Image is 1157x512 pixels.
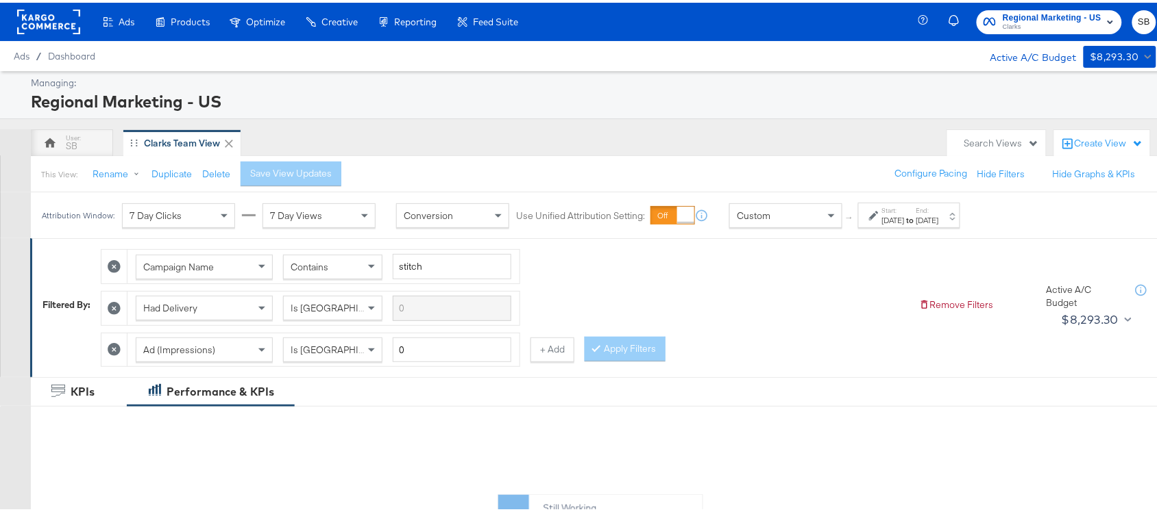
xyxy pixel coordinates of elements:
[1047,281,1122,306] div: Active A/C Budget
[964,134,1039,147] div: Search Views
[167,381,274,397] div: Performance & KPIs
[1056,306,1134,328] button: $8,293.30
[14,48,29,59] span: Ads
[393,293,511,318] input: Enter a search term
[41,208,115,218] div: Attribution Window:
[905,212,916,222] strong: to
[41,166,77,177] div: This View:
[394,14,437,25] span: Reporting
[531,335,574,359] button: + Add
[1003,8,1101,23] span: Regional Marketing - US
[31,87,1153,110] div: Regional Marketing - US
[119,14,134,25] span: Ads
[1003,19,1101,30] span: Clarks
[516,207,645,220] label: Use Unified Attribution Setting:
[246,14,285,25] span: Optimize
[66,137,77,150] div: SB
[882,212,905,223] div: [DATE]
[291,299,395,311] span: Is [GEOGRAPHIC_DATA]
[42,296,90,309] div: Filtered By:
[844,213,857,218] span: ↑
[1138,12,1151,27] span: SB
[1062,307,1119,327] div: $8,293.30
[977,165,1025,178] button: Hide Filters
[130,207,182,219] span: 7 Day Clicks
[916,212,939,223] div: [DATE]
[882,203,905,212] label: Start:
[143,341,215,353] span: Ad (Impressions)
[737,207,770,219] span: Custom
[130,136,138,144] div: Drag to reorder tab
[1084,43,1156,65] button: $8,293.30
[393,335,511,360] input: Enter a number
[143,258,214,270] span: Campaign Name
[31,74,1153,87] div: Managing:
[291,258,328,270] span: Contains
[1091,46,1140,63] div: $8,293.30
[473,14,518,25] span: Feed Suite
[144,134,220,147] div: Clarks Team View
[83,159,154,184] button: Rename
[143,299,197,311] span: Had Delivery
[393,251,511,277] input: Enter a search term
[29,48,48,59] span: /
[919,296,994,309] button: Remove Filters
[171,14,210,25] span: Products
[1075,134,1143,148] div: Create View
[71,381,95,397] div: KPIs
[886,159,977,183] button: Configure Pacing
[202,165,230,178] button: Delete
[1132,8,1156,31] button: SB
[48,48,95,59] a: Dashboard
[404,207,453,219] span: Conversion
[976,43,1077,64] div: Active A/C Budget
[1053,165,1136,178] button: Hide Graphs & KPIs
[291,341,395,353] span: Is [GEOGRAPHIC_DATA]
[977,8,1122,31] button: Regional Marketing - USClarks
[151,165,192,178] button: Duplicate
[321,14,358,25] span: Creative
[270,207,322,219] span: 7 Day Views
[916,203,939,212] label: End:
